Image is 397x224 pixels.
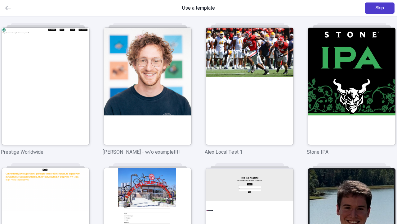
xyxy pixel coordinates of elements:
button: Skip [365,2,395,14]
p: Alex Local Test 1 [205,148,294,156]
p: Prestige Worldwide [1,148,90,156]
span: Skip [376,5,384,12]
p: [PERSON_NAME] - w/o example!!!! [103,148,192,156]
p: Stone IPA [307,148,396,156]
span: Use a template [182,4,215,12]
